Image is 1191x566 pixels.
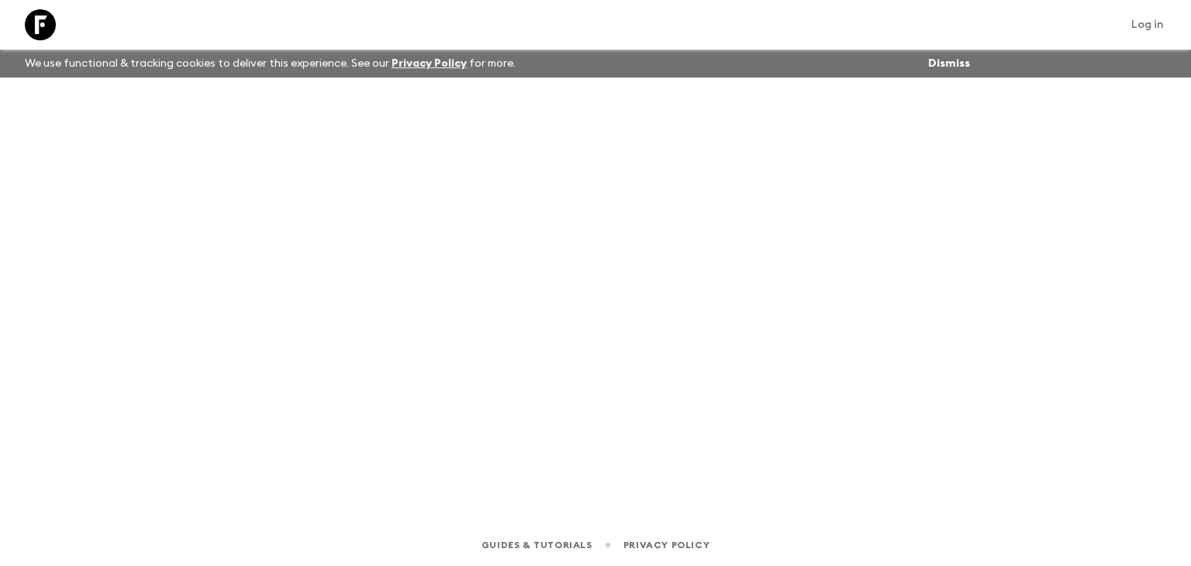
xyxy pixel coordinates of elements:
a: Privacy Policy [623,537,709,554]
a: Privacy Policy [392,58,467,69]
p: We use functional & tracking cookies to deliver this experience. See our for more. [19,50,522,78]
a: Log in [1123,14,1172,36]
a: Guides & Tutorials [482,537,592,554]
button: Dismiss [924,53,974,74]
